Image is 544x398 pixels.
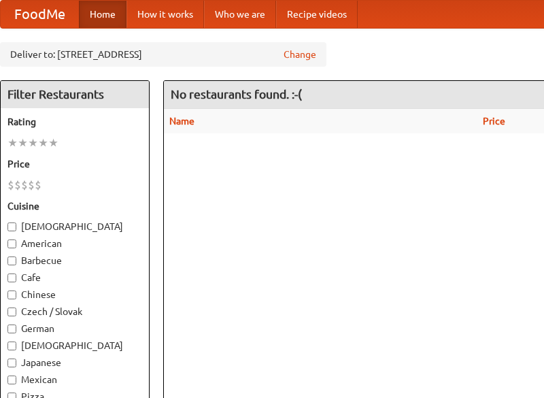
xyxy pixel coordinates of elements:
input: [DEMOGRAPHIC_DATA] [7,222,16,231]
a: Change [284,48,316,61]
input: Czech / Slovak [7,308,16,316]
label: German [7,322,142,335]
label: Czech / Slovak [7,305,142,318]
input: Cafe [7,273,16,282]
label: Chinese [7,288,142,301]
input: Japanese [7,359,16,367]
li: ★ [18,135,28,150]
li: $ [7,178,14,193]
li: $ [35,178,41,193]
li: ★ [7,135,18,150]
a: Who we are [204,1,276,28]
li: ★ [28,135,38,150]
input: [DEMOGRAPHIC_DATA] [7,342,16,350]
label: Mexican [7,373,142,386]
label: [DEMOGRAPHIC_DATA] [7,220,142,233]
li: ★ [48,135,58,150]
li: $ [14,178,21,193]
li: $ [28,178,35,193]
li: $ [21,178,28,193]
ng-pluralize: No restaurants found. :-( [171,88,302,101]
label: [DEMOGRAPHIC_DATA] [7,339,142,352]
a: How it works [126,1,204,28]
a: Home [79,1,126,28]
a: Price [483,116,505,127]
h5: Rating [7,115,142,129]
a: Name [169,116,194,127]
a: FoodMe [1,1,79,28]
input: German [7,325,16,333]
li: ★ [38,135,48,150]
label: Japanese [7,356,142,369]
input: American [7,239,16,248]
h5: Cuisine [7,199,142,213]
h5: Price [7,157,142,171]
input: Barbecue [7,256,16,265]
label: Barbecue [7,254,142,267]
h4: Filter Restaurants [1,81,149,108]
label: Cafe [7,271,142,284]
label: American [7,237,142,250]
input: Chinese [7,291,16,299]
input: Mexican [7,376,16,384]
a: Recipe videos [276,1,358,28]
